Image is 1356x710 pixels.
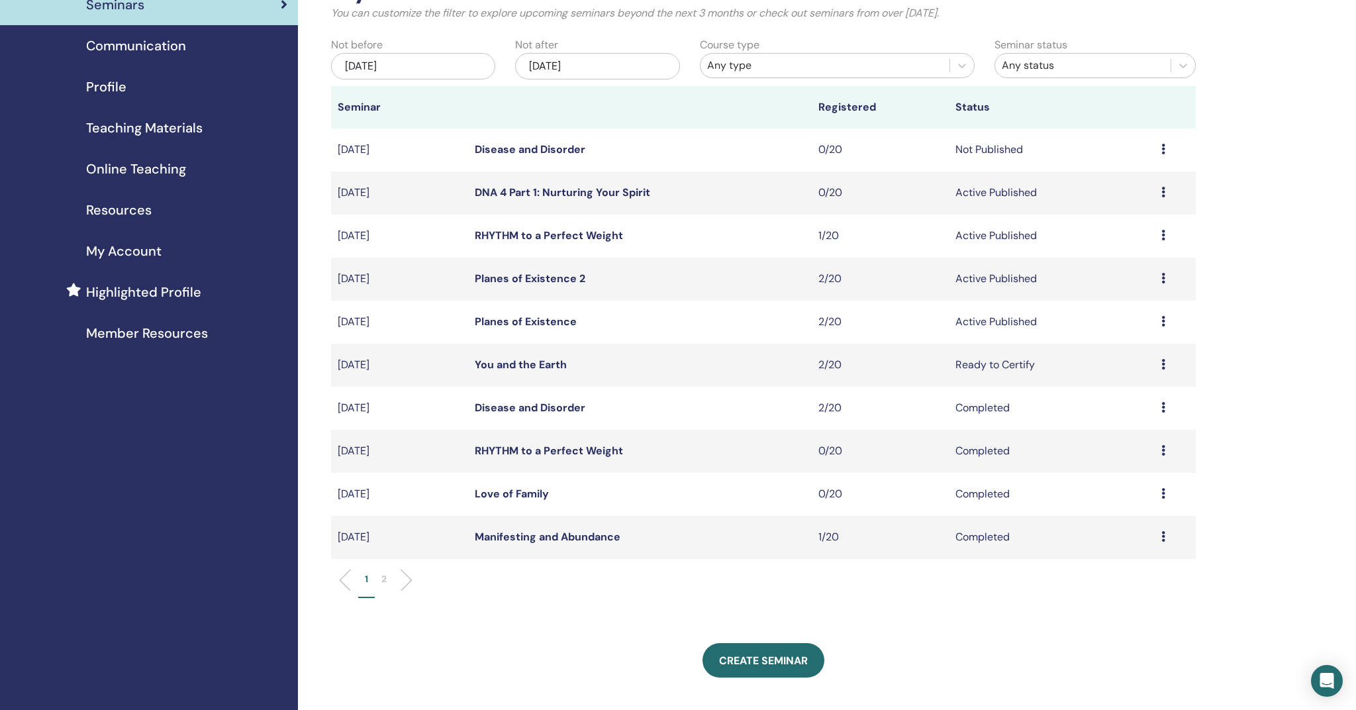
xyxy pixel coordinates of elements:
p: You can customize the filter to explore upcoming seminars beyond the next 3 months or check out s... [331,5,1196,21]
span: Highlighted Profile [86,282,201,302]
th: Seminar [331,86,468,128]
span: Profile [86,77,126,97]
td: Ready to Certify [949,344,1155,387]
td: Completed [949,430,1155,473]
div: [DATE] [331,53,495,79]
label: Seminar status [994,37,1067,53]
p: 1 [365,572,368,586]
a: Disease and Disorder [475,401,585,415]
td: 2/20 [812,258,949,301]
td: [DATE] [331,516,468,559]
a: Planes of Existence 2 [475,272,585,285]
td: Completed [949,473,1155,516]
td: 0/20 [812,430,949,473]
td: Active Published [949,258,1155,301]
td: [DATE] [331,215,468,258]
p: 2 [381,572,387,586]
div: Any type [707,58,943,74]
td: [DATE] [331,128,468,172]
span: Resources [86,200,152,220]
span: Create seminar [719,654,808,668]
label: Course type [700,37,759,53]
label: Not after [515,37,558,53]
a: Disease and Disorder [475,142,585,156]
a: RHYTHM to a Perfect Weight [475,444,623,458]
span: My Account [86,241,162,261]
div: [DATE] [515,53,679,79]
td: [DATE] [331,473,468,516]
td: Not Published [949,128,1155,172]
a: Create seminar [702,643,824,678]
a: You and the Earth [475,358,567,372]
a: Planes of Existence [475,315,577,329]
td: [DATE] [331,344,468,387]
td: [DATE] [331,301,468,344]
td: [DATE] [331,258,468,301]
span: Member Resources [86,323,208,343]
a: Love of Family [475,487,549,501]
td: Completed [949,516,1155,559]
td: 1/20 [812,516,949,559]
span: Online Teaching [86,159,186,179]
td: Active Published [949,215,1155,258]
th: Registered [812,86,949,128]
td: Active Published [949,301,1155,344]
span: Communication [86,36,186,56]
td: [DATE] [331,172,468,215]
th: Status [949,86,1155,128]
td: 1/20 [812,215,949,258]
td: Active Published [949,172,1155,215]
td: 2/20 [812,387,949,430]
div: Open Intercom Messenger [1311,665,1343,697]
td: [DATE] [331,387,468,430]
a: Manifesting and Abundance [475,530,620,544]
label: Not before [331,37,383,53]
td: 0/20 [812,473,949,516]
td: [DATE] [331,430,468,473]
div: Any status [1002,58,1164,74]
a: RHYTHM to a Perfect Weight [475,228,623,242]
td: 2/20 [812,344,949,387]
td: 2/20 [812,301,949,344]
td: Completed [949,387,1155,430]
td: 0/20 [812,128,949,172]
span: Teaching Materials [86,118,203,138]
td: 0/20 [812,172,949,215]
a: DNA 4 Part 1: Nurturing Your Spirit [475,185,650,199]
